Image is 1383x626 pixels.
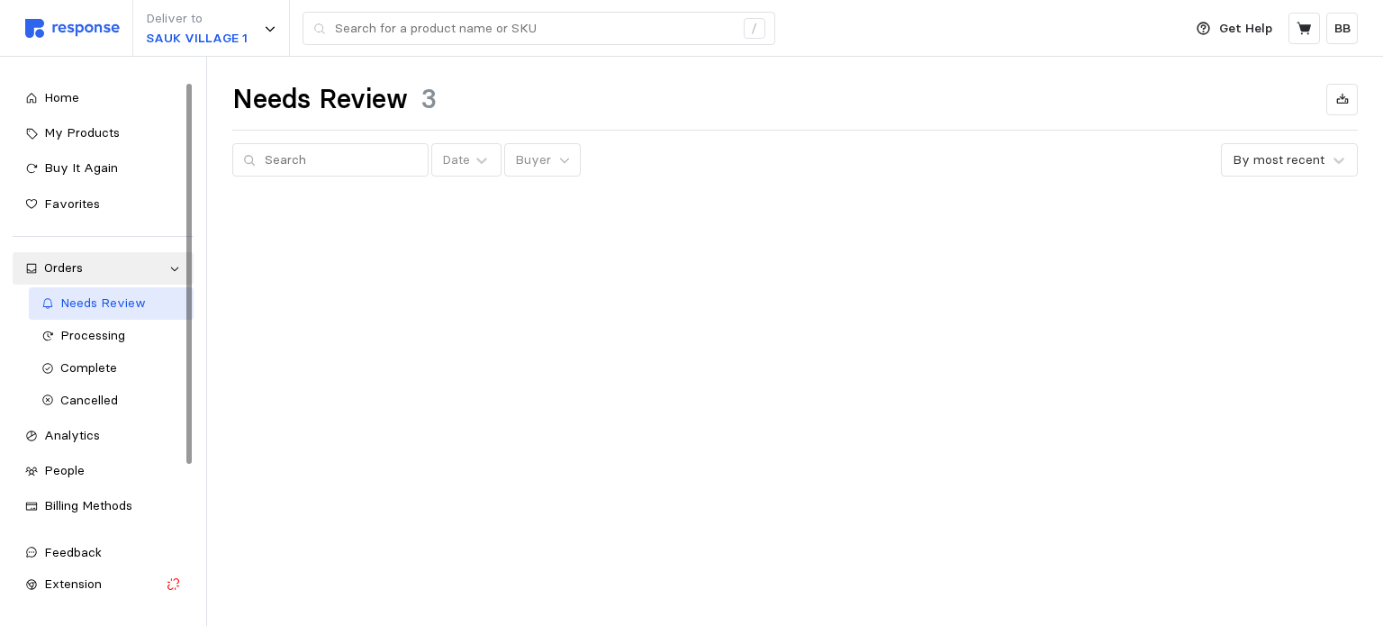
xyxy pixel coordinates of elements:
[44,195,100,212] span: Favorites
[44,462,85,478] span: People
[13,568,194,601] button: Extension
[29,352,194,385] a: Complete
[44,427,100,443] span: Analytics
[13,490,194,522] a: Billing Methods
[13,188,194,221] a: Favorites
[44,544,102,560] span: Feedback
[44,89,79,105] span: Home
[60,327,125,343] span: Processing
[44,124,120,141] span: My Products
[146,29,248,49] p: SAUK VILLAGE 1
[1326,13,1358,44] button: BB
[744,18,765,40] div: /
[13,537,194,569] button: Feedback
[504,143,581,177] button: Buyer
[60,295,146,311] span: Needs Review
[232,82,408,117] h1: Needs Review
[13,252,194,285] a: Orders
[1334,19,1351,39] p: BB
[13,152,194,185] a: Buy It Again
[60,392,118,408] span: Cancelled
[60,359,117,376] span: Complete
[1186,12,1283,46] button: Get Help
[146,9,248,29] p: Deliver to
[515,150,551,170] p: Buyer
[44,259,162,278] div: Orders
[29,320,194,352] a: Processing
[13,455,194,487] a: People
[335,13,734,45] input: Search for a product name or SKU
[29,385,194,417] a: Cancelled
[25,19,120,38] img: svg%3e
[44,497,132,513] span: Billing Methods
[44,576,102,592] span: Extension
[1233,150,1324,169] div: By most recent
[44,159,118,176] span: Buy It Again
[13,82,194,114] a: Home
[420,82,437,117] h1: 3
[13,117,194,150] a: My Products
[13,420,194,452] a: Analytics
[442,150,470,169] div: Date
[265,144,418,177] input: Search
[29,287,194,320] a: Needs Review
[1219,19,1272,39] p: Get Help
